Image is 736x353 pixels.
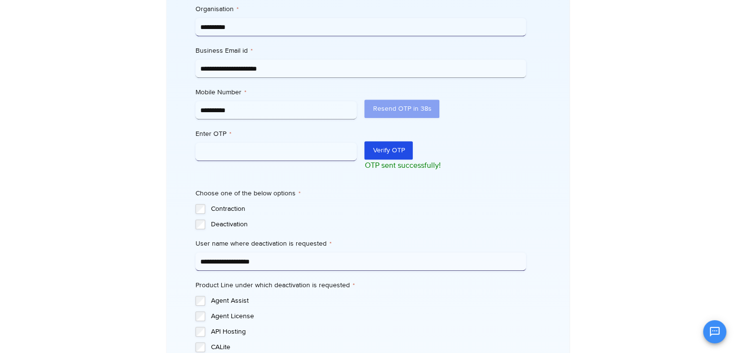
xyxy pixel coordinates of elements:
[211,342,526,352] label: CALite
[211,204,526,214] label: Contraction
[211,311,526,321] label: Agent License
[195,280,355,290] legend: Product Line under which deactivation is requested
[211,327,526,337] label: API Hosting
[195,46,526,56] label: Business Email id
[195,239,526,249] label: User name where deactivation is requested
[364,100,439,118] button: Resend OTP in 38s
[195,88,357,97] label: Mobile Number
[195,129,357,139] label: Enter OTP
[211,220,526,229] label: Deactivation
[364,160,526,171] p: OTP sent successfully!
[211,296,526,306] label: Agent Assist
[195,189,300,198] legend: Choose one of the below options
[364,141,413,160] button: Verify OTP
[703,320,726,343] button: Open chat
[195,4,526,14] label: Organisation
